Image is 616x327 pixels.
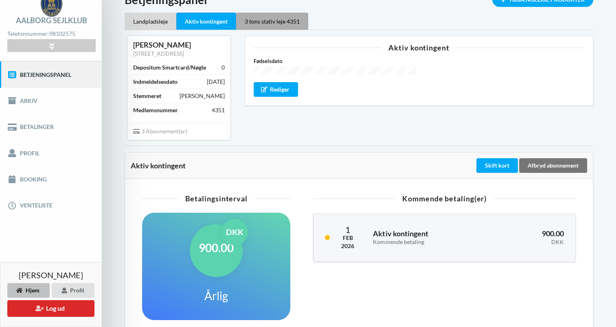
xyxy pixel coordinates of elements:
div: 3 tons stativ leje 4351 [236,13,308,30]
label: Fødselsdato [254,57,416,65]
div: Kommende betaling [373,239,479,246]
div: Afbryd abonnement [519,158,587,173]
div: [PERSON_NAME] [133,40,225,50]
h3: Aktiv kontingent [373,229,479,245]
h1: Årlig [204,288,228,303]
div: Aalborg Sejlklub [16,17,87,24]
a: [STREET_ADDRESS] [133,50,184,57]
div: Aktiv kontingent [254,44,584,51]
div: DKK [491,239,564,246]
div: 4351 [212,106,225,114]
div: Telefonnummer: [7,28,95,39]
h1: 900.00 [199,240,234,255]
div: Betalingsinterval [142,195,290,202]
strong: 98102575 [49,30,75,37]
div: Hjem [7,283,50,298]
div: [DATE] [207,78,225,86]
div: Feb [341,234,354,242]
h3: 900.00 [491,229,564,245]
div: 1 [341,225,354,234]
div: 2026 [341,242,354,250]
span: 3 Abonnement(er) [133,128,187,135]
span: [PERSON_NAME] [19,271,83,279]
div: Indmeldelsesdato [133,78,178,86]
div: Kommende betaling(er) [313,195,576,202]
div: DKK [221,219,248,245]
div: Rediger [254,82,298,97]
div: Stemmeret [133,92,161,100]
div: Aktiv kontingent [131,161,475,170]
div: Aktiv kontingent [176,13,236,30]
div: Medlemsnummer [133,106,178,114]
div: Profil [52,283,94,298]
div: Skift kort [476,158,518,173]
div: Landpladsleje [125,13,176,30]
button: Log ud [7,300,94,317]
div: Depositum Smartcard/Nøgle [133,63,206,72]
div: 0 [221,63,225,72]
div: [PERSON_NAME] [180,92,225,100]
